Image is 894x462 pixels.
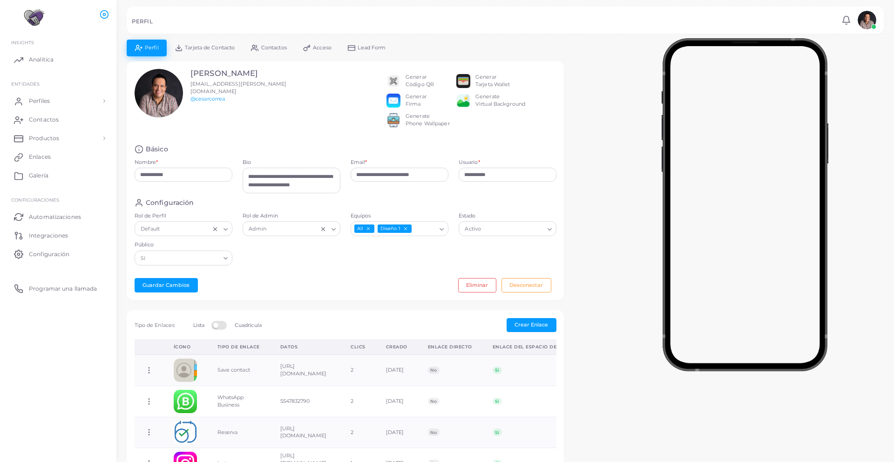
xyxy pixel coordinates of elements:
td: 2 [340,417,376,448]
div: Search for option [459,221,556,236]
button: Guardar Cambios [135,278,198,292]
td: [DATE] [376,417,418,448]
img: logo [8,9,60,26]
span: Enlaces [29,153,51,161]
label: Email [351,159,367,166]
h4: Configuración [146,198,194,207]
a: Productos [7,129,109,148]
td: 5547832790 [270,386,341,417]
div: Datos [280,344,331,350]
td: WhatsApp Business [207,386,270,417]
div: Enlace Directo [428,344,472,350]
span: Galería [29,171,48,180]
div: Creado [386,344,407,350]
img: 522fc3d1c3555ff804a1a379a540d0107ed87845162a92721bf5e2ebbcc3ae6c.png [386,113,400,127]
td: [DATE] [376,386,418,417]
span: Sí [140,253,147,263]
span: No [428,398,440,405]
input: Search for option [148,253,219,263]
td: [URL][DOMAIN_NAME] [270,417,341,448]
span: [EMAIL_ADDRESS][PERSON_NAME][DOMAIN_NAME] [190,81,286,95]
a: Configuración [7,245,109,263]
button: Eliminar [458,278,496,292]
span: Crear Enlace [515,321,548,328]
a: Perfiles [7,92,109,110]
div: Tipo de Enlace [217,344,260,350]
span: Tipo de Enlaces: [135,322,176,328]
h5: PERFIL [132,18,153,25]
label: Rol de Perfil [135,212,232,220]
img: apple-wallet.png [456,74,470,88]
span: Sí [493,398,502,405]
span: ENTIDADES [11,81,40,87]
a: Contactos [7,110,109,129]
div: Generate Phone Wallpaper [406,113,450,128]
label: Nombre [135,159,158,166]
span: Admin [248,224,268,234]
img: 7a2b2049-9ddb-48bf-968a-bf3badcf9454-1758933154981.png [174,421,197,444]
span: INSIGHTS [11,40,34,45]
img: qr2.png [386,74,400,88]
span: Default [140,224,161,234]
button: Clear Selected [320,225,326,233]
div: Ícono [174,344,197,350]
span: Automatizaciones [29,213,81,221]
img: contactcard.png [174,359,197,382]
label: Lista [193,322,205,329]
label: Estado [459,212,556,220]
div: Generar Firma [406,93,427,108]
a: Enlaces [7,148,109,166]
input: Search for option [162,224,210,234]
a: Automatizaciones [7,207,109,226]
h3: [PERSON_NAME] [190,69,304,78]
div: Generar Tarjeta Wallet [475,74,510,88]
span: Activo [464,224,482,234]
span: Sí [493,428,502,436]
h4: Básico [146,145,168,154]
div: Search for option [135,221,232,236]
img: whatsapp-business.png [174,390,197,413]
td: [DATE] [376,354,418,386]
th: Action [135,340,163,354]
a: Galería [7,166,109,185]
a: Analítica [7,50,109,69]
button: Desconectar [501,278,551,292]
span: Perfil [145,45,159,50]
span: Configuración [29,250,69,258]
label: Público [135,241,232,249]
label: Cuadrícula [235,322,262,329]
div: Generar Código QR [406,74,434,88]
button: Crear Enlace [507,318,556,332]
td: Reserva [207,417,270,448]
td: 2 [340,386,376,417]
label: Equipos [351,212,448,220]
div: Generate Virtual Background [475,93,525,108]
input: Search for option [269,224,318,234]
span: No [428,367,440,374]
label: Usuario [459,159,480,166]
img: email.png [386,94,400,108]
span: Tarjeta de Contacto [185,45,235,50]
span: Perfiles [29,97,50,105]
span: Integraciones [29,231,68,240]
span: Lead Form [358,45,386,50]
span: Acceso [313,45,332,50]
input: Search for option [483,224,544,234]
a: Integraciones [7,226,109,245]
a: @cesarcorrea [190,95,225,102]
div: Enlace del Espacio de trabajo [493,344,582,350]
button: Deselect All [365,225,372,232]
button: Clear Selected [212,225,218,233]
span: Sí [493,367,502,374]
div: Search for option [243,221,340,236]
td: 2 [340,354,376,386]
span: Productos [29,134,59,143]
span: No [428,428,440,436]
img: avatar [858,11,876,29]
span: Diseño 1 [378,224,412,233]
div: Search for option [351,221,448,236]
span: Contactos [261,45,287,50]
img: phone-mock.b55596b7.png [661,38,828,371]
button: Deselect Diseño 1 [402,225,409,232]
